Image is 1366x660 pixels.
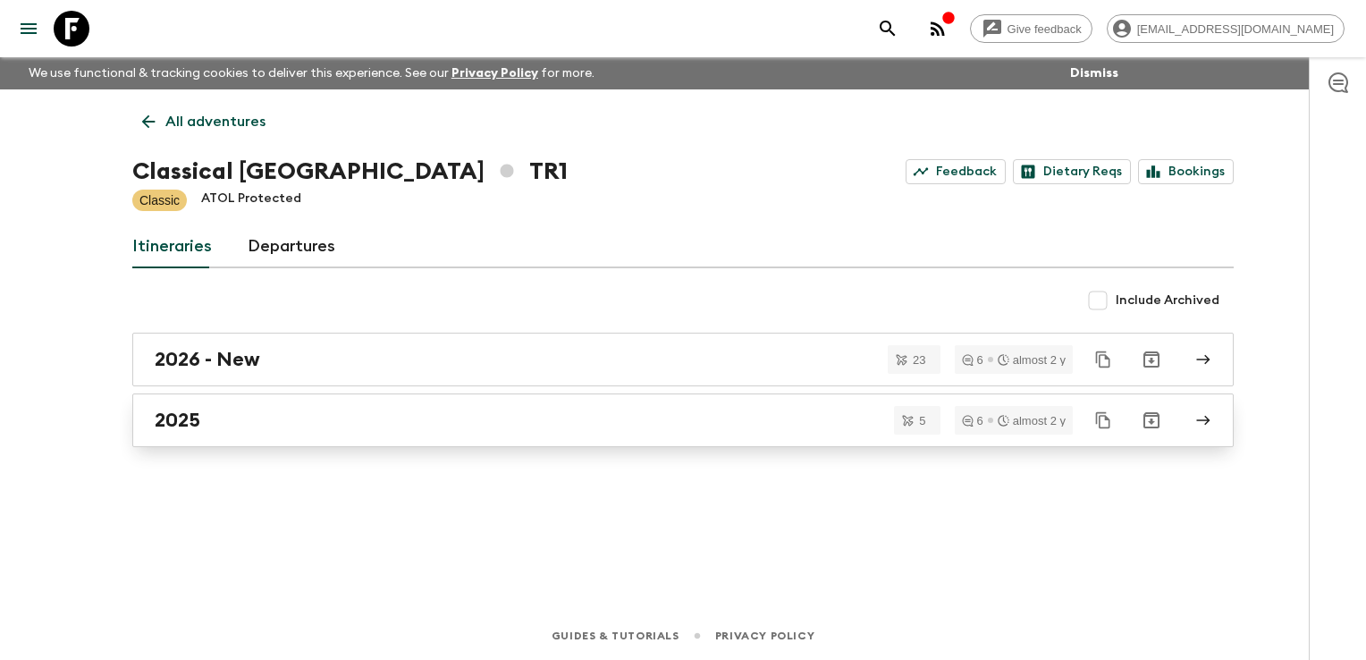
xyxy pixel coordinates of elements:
a: Dietary Reqs [1013,159,1131,184]
p: Classic [139,191,180,209]
a: Privacy Policy [451,67,538,80]
button: search adventures [870,11,906,47]
p: All adventures [165,111,266,132]
a: Itineraries [132,225,212,268]
span: [EMAIL_ADDRESS][DOMAIN_NAME] [1127,22,1344,36]
h2: 2026 - New [155,348,260,371]
a: Feedback [906,159,1006,184]
span: Include Archived [1116,292,1219,309]
a: 2026 - New [132,333,1234,386]
div: 6 [962,415,983,427]
a: Privacy Policy [715,626,814,646]
h1: Classical [GEOGRAPHIC_DATA] TR1 [132,154,568,190]
div: 6 [962,354,983,366]
a: Guides & Tutorials [552,626,679,646]
div: [EMAIL_ADDRESS][DOMAIN_NAME] [1107,14,1345,43]
h2: 2025 [155,409,200,432]
p: We use functional & tracking cookies to deliver this experience. See our for more. [21,57,602,89]
div: almost 2 y [998,415,1066,427]
button: menu [11,11,46,47]
button: Archive [1134,342,1169,377]
a: Bookings [1138,159,1234,184]
a: All adventures [132,104,275,140]
a: 2025 [132,393,1234,447]
button: Archive [1134,402,1169,438]
span: Give feedback [998,22,1092,36]
span: 5 [908,415,936,427]
div: almost 2 y [998,354,1066,366]
a: Departures [248,225,335,268]
a: Give feedback [970,14,1092,43]
button: Dismiss [1066,61,1123,86]
button: Duplicate [1087,343,1119,376]
button: Duplicate [1087,404,1119,436]
p: ATOL Protected [201,190,301,211]
span: 23 [902,354,936,366]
